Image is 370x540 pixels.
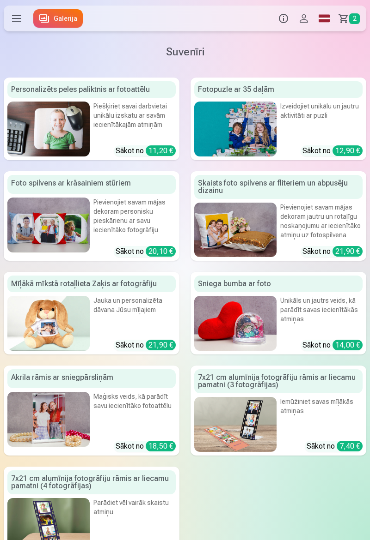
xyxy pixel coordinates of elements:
img: Mīļākā mīkstā rotaļlieta Zaķis ar fotogrāfiju [7,296,90,351]
img: Akrila rāmis ar sniegpārsliņām [7,392,90,447]
div: Sākot no [116,145,176,156]
div: Sākot no [116,441,176,452]
div: 21,90 € [146,340,176,350]
div: Sākot no [302,145,363,156]
div: Izveidojiet unikālu un jautru aktivitāti ar puzli [280,102,363,131]
a: Skaists foto spilvens ar fliteriem un abpusēju dizainuSkaists foto spilvens ar fliteriem un abpus... [191,171,366,261]
div: Pievienojiet savam mājas dekoram personisku pieskārienu ar savu iecienītāko fotogrāfiju [93,198,176,239]
img: Fotopuzle ar 35 daļām [194,102,277,156]
div: Personalizēts peles paliktnis ar fotoattēlu [7,81,176,98]
div: Pievienojiet savam mājas dekoram jautru un rotaļīgu noskaņojumu ar iecienītāko atmiņu uz fotospil... [280,203,363,241]
img: Sniega bumba ar foto [194,296,277,351]
div: 12,90 € [333,145,363,156]
div: 11,20 € [146,145,176,156]
a: Mīļākā mīkstā rotaļlieta Zaķis ar fotogrāfijuMīļākā mīkstā rotaļlieta Zaķis ar fotogrāfijuJauka u... [4,272,179,354]
span: 2 [349,13,360,24]
div: 14,00 € [333,340,363,350]
a: Grozs2 [334,6,366,31]
div: Sniega bumba ar foto [194,276,363,292]
div: Unikāls un jautrs veids, kā parādīt savas iecienītākās atmiņas [280,296,363,330]
a: Global [314,6,334,31]
div: Iemūžiniet savas mīļākās atmiņas [280,397,363,426]
div: Sākot no [116,340,176,351]
img: Personalizēts peles paliktnis ar fotoattēlu [7,102,90,156]
div: 21,90 € [333,246,363,257]
div: Sākot no [307,441,363,452]
div: 20,10 € [146,246,176,257]
a: Sniega bumba ar fotoSniega bumba ar fotoUnikāls un jautrs veids, kā parādīt savas iecienītākās at... [191,272,366,354]
div: Mīļākā mīkstā rotaļlieta Zaķis ar fotogrāfiju [7,276,176,292]
div: 7x21 cm alumīnija fotogrāfiju rāmis ar liecamu pamatni (4 fotogrāfijas) [7,470,176,494]
div: Jauka un personalizēta dāvana Jūsu mīļajiem [93,296,176,325]
img: Skaists foto spilvens ar fliteriem un abpusēju dizainu [194,203,277,258]
a: Foto spilvens ar krāsainiem stūriemFoto spilvens ar krāsainiem stūriemPievienojiet savam mājas de... [4,171,179,261]
img: Foto spilvens ar krāsainiem stūriem [7,198,90,252]
button: Info [273,6,294,31]
div: Maģisks veids, kā parādīt savu iecienītāko fotoattēlu [93,392,176,424]
div: Fotopuzle ar 35 daļām [194,81,363,98]
a: Fotopuzle ar 35 daļāmFotopuzle ar 35 daļāmIzveidojiet unikālu un jautru aktivitāti ar puzliSākot ... [191,78,366,160]
h1: Suvenīri [11,44,359,59]
div: 7,40 € [337,441,363,451]
a: Akrila rāmis ar sniegpārsliņāmAkrila rāmis ar sniegpārsliņāmMaģisks veids, kā parādīt savu iecien... [4,366,179,456]
div: Sākot no [116,246,176,257]
div: 18,50 € [146,441,176,451]
div: Sākot no [302,246,363,257]
div: Piešķiriet savai darbvietai unikālu izskatu ar savām iecienītākajām atmiņām [93,102,176,135]
div: Akrila rāmis ar sniegpārsliņām [7,369,176,388]
button: Profils [294,6,314,31]
a: 7x21 cm alumīnija fotogrāfiju rāmis ar liecamu pamatni (3 fotogrāfijas)7x21 cm alumīnija fotogrāf... [191,366,366,456]
div: Parādiet vēl vairāk skaistu atmiņu [93,498,176,527]
a: Personalizēts peles paliktnis ar fotoattēluPersonalizēts peles paliktnis ar fotoattēluPiešķiriet ... [4,78,179,160]
div: 7x21 cm alumīnija fotogrāfiju rāmis ar liecamu pamatni (3 fotogrāfijas) [194,369,363,393]
img: 7x21 cm alumīnija fotogrāfiju rāmis ar liecamu pamatni (3 fotogrāfijas) [194,397,277,452]
a: Galerija [33,9,83,28]
div: Foto spilvens ar krāsainiem stūriem [7,175,176,194]
div: Skaists foto spilvens ar fliteriem un abpusēju dizainu [194,175,363,199]
div: Sākot no [302,340,363,351]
